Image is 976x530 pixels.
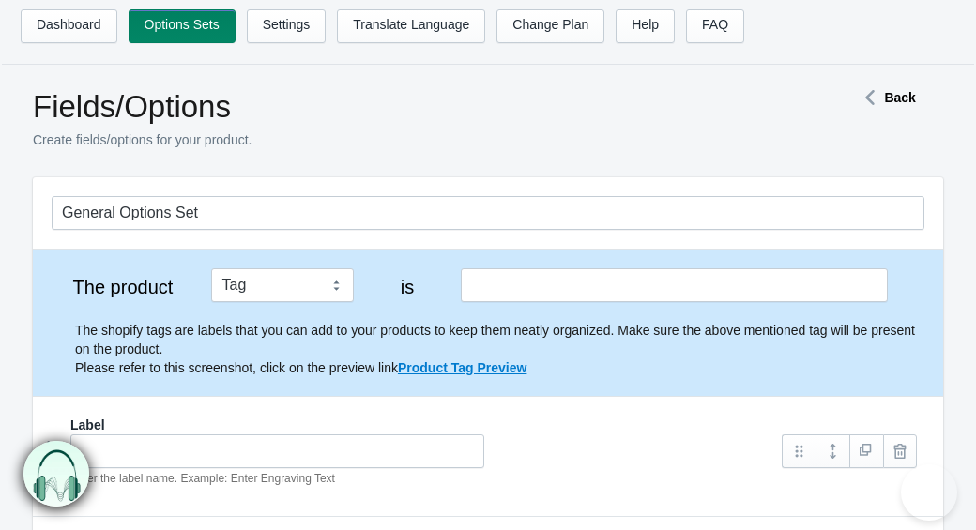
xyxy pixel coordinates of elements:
[21,9,117,43] a: Dashboard
[686,9,744,43] a: FAQ
[52,278,194,296] label: The product
[247,9,327,43] a: Settings
[372,278,443,296] label: is
[496,9,604,43] a: Change Plan
[75,321,924,377] p: The shopify tags are labels that you can add to your products to keep them neatly organized. Make...
[70,472,335,485] em: Enter the label name. Example: Enter Engraving Text
[337,9,485,43] a: Translate Language
[398,360,526,375] a: Product Tag Preview
[856,90,915,105] a: Back
[52,196,924,230] input: General Options Set
[33,88,792,126] h1: Fields/Options
[901,464,957,521] iframe: Toggle Customer Support
[33,130,792,149] p: Create fields/options for your product.
[616,9,675,43] a: Help
[884,90,915,105] strong: Back
[70,416,105,434] label: Label
[129,9,236,43] a: Options Sets
[23,440,90,507] img: bxm.png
